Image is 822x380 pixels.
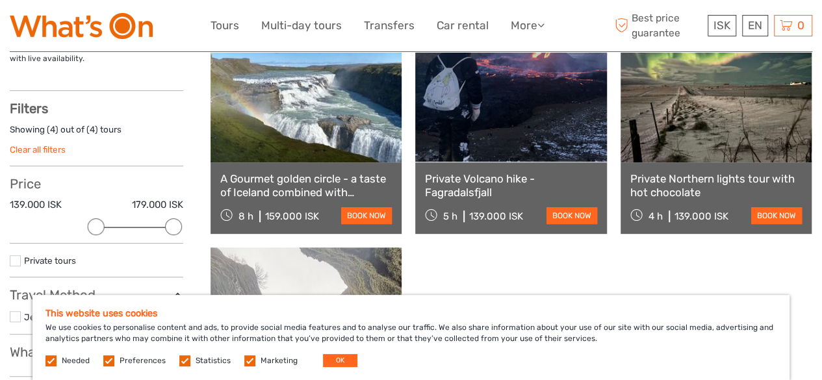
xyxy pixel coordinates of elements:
p: We're away right now. Please check back later! [18,23,147,33]
a: Transfers [364,16,415,35]
label: Needed [62,355,90,366]
div: Showing ( ) out of ( ) tours [10,123,183,144]
a: book now [341,207,392,224]
label: 179.000 ISK [132,198,183,212]
span: 4 h [649,210,663,222]
a: More [511,16,545,35]
span: 0 [795,19,806,32]
div: 139.000 ISK [469,210,523,222]
label: Preferences [120,355,166,366]
a: Multi-day tours [261,16,342,35]
a: Private Northern lights tour with hot chocolate [630,172,802,199]
button: OK [323,354,357,367]
a: Private Volcano hike - Fagradalsfjall [425,172,597,199]
a: Clear all filters [10,144,66,155]
div: 139.000 ISK [674,210,728,222]
a: Private tours [24,255,76,266]
h3: What do you want to see? [10,344,183,360]
a: Tours [211,16,239,35]
span: 8 h [238,210,253,222]
div: EN [742,15,768,36]
a: book now [751,207,802,224]
a: A Gourmet golden circle - a taste of Iceland combined with amazing nature attractions! [220,172,392,199]
a: book now [546,207,597,224]
span: ISK [713,19,730,32]
div: 159.000 ISK [265,210,319,222]
h3: Travel Method [10,287,183,303]
span: Best price guarantee [611,11,704,40]
span: 5 h [443,210,457,222]
strong: Filters [10,101,48,116]
button: Open LiveChat chat widget [149,20,165,36]
label: Statistics [196,355,231,366]
h5: This website uses cookies [45,308,777,319]
label: Marketing [261,355,298,366]
h3: Price [10,176,183,192]
a: Jeep / 4x4 [24,312,69,322]
div: We use cookies to personalise content and ads, to provide social media features and to analyse ou... [32,295,790,380]
label: 4 [50,123,55,136]
label: 4 [90,123,95,136]
img: What's On [10,13,153,39]
label: 139.000 ISK [10,198,62,212]
a: Car rental [437,16,489,35]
